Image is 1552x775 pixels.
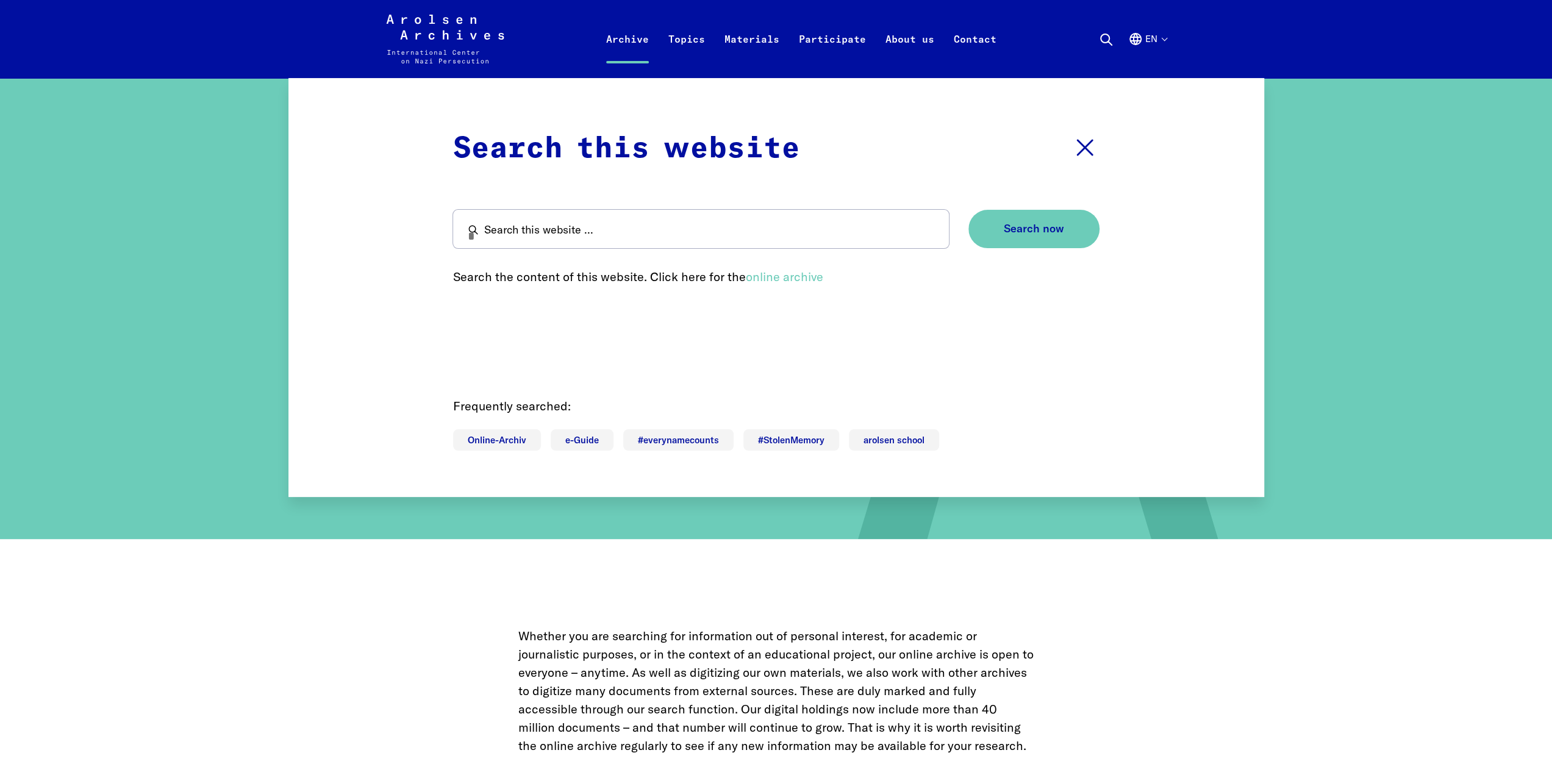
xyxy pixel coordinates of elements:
nav: Primary [596,15,1006,63]
a: Archive [596,29,659,78]
a: #StolenMemory [743,429,839,451]
a: arolsen school [849,429,939,451]
p: Search this website [453,127,800,171]
button: Search now [968,210,1100,248]
p: Search the content of this website. Click here for the [453,268,1100,286]
a: Materials [715,29,789,78]
a: Topics [659,29,715,78]
p: Frequently searched: [453,397,1100,415]
a: Contact [944,29,1006,78]
a: online archive [746,269,823,284]
a: Online-Archiv [453,429,541,451]
a: e-Guide [551,429,613,451]
span: Search now [1004,223,1064,235]
a: Participate [789,29,876,78]
a: About us [876,29,944,78]
p: Whether you are searching for information out of personal interest, for academic or journalistic ... [518,627,1034,755]
button: English, language selection [1128,32,1167,76]
a: #everynamecounts [623,429,734,451]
